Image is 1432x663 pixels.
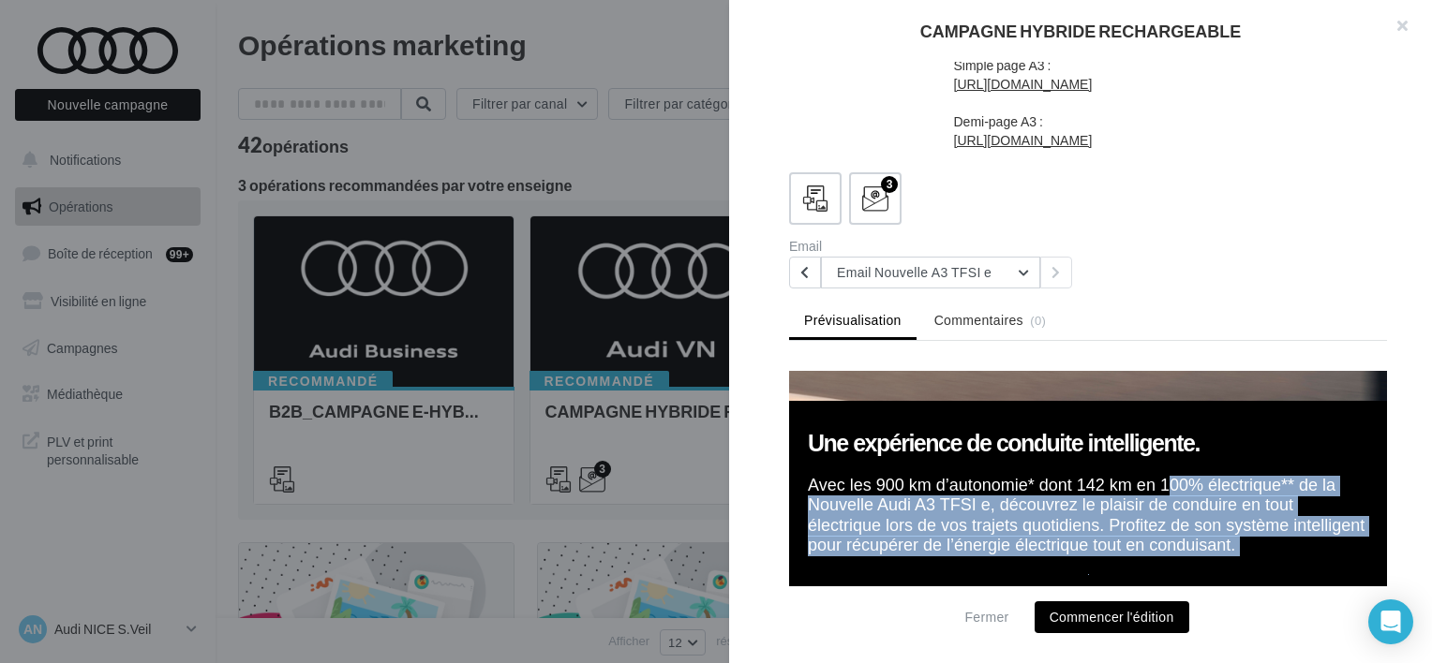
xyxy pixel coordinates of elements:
a: [URL][DOMAIN_NAME] [954,132,1093,148]
a: Réserver un essai [22,225,237,281]
div: Demi-page A3 : [954,75,1373,150]
font: Une expérience de conduite intelligente. [19,59,410,85]
button: Fermer [957,606,1016,628]
div: Email [789,240,1081,253]
div: Simple page A3 : [954,56,1373,75]
a: [URL][DOMAIN_NAME] [954,76,1093,92]
font: Avec les 900 km d’autonomie* dont 142 km en 100% électrique** de la Nouvelle Audi A3 TFSI e, déco... [19,105,575,184]
div: Open Intercom Messenger [1368,599,1413,644]
div: CAMPAGNE HYBRIDE RECHARGEABLE [759,22,1402,39]
span: Commentaires [934,311,1023,330]
button: Commencer l'édition [1035,601,1189,633]
button: Email Nouvelle A3 TFSI e [821,257,1040,288]
span: (0) [1030,313,1046,328]
div: 3 [881,176,898,193]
